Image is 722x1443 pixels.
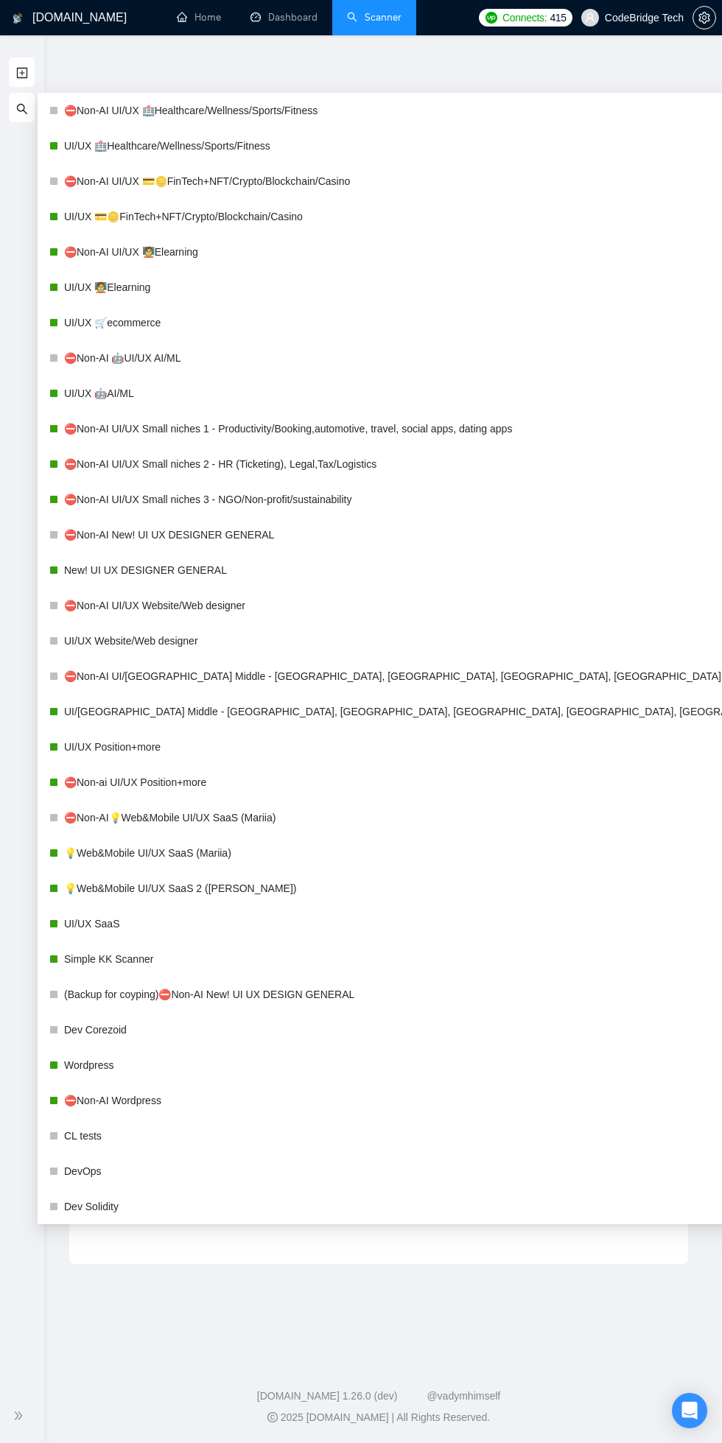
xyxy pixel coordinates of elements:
[427,1390,500,1402] a: @vadymhimself
[502,10,547,26] span: Connects:
[693,6,716,29] button: setting
[550,10,566,26] span: 415
[250,11,318,24] a: dashboardDashboard
[47,1410,710,1425] div: 2025 [DOMAIN_NAME] | All Rights Reserved.
[693,12,716,24] a: setting
[486,12,497,24] img: upwork-logo.png
[9,57,35,87] li: New Scanner
[16,101,94,113] span: My Scanners
[13,1408,28,1423] span: double-right
[267,1412,278,1422] span: copyright
[347,11,402,24] a: searchScanner
[257,1390,398,1402] a: [DOMAIN_NAME] 1.26.0 (dev)
[13,7,23,30] img: logo
[693,12,715,24] span: setting
[672,1393,707,1428] div: Open Intercom Messenger
[177,11,221,24] a: homeHome
[16,94,28,123] span: search
[585,13,595,23] span: user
